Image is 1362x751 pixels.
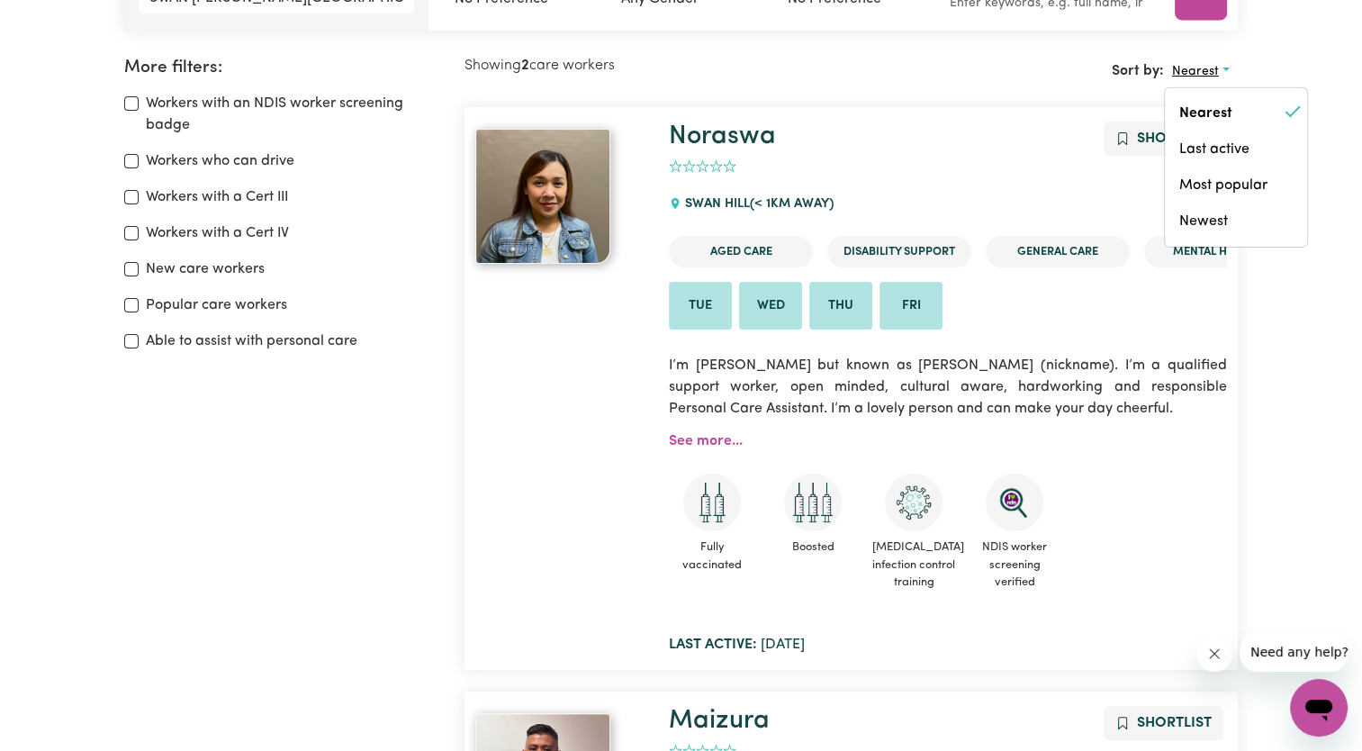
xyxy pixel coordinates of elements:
[124,58,443,78] h2: More filters:
[879,282,943,330] li: Available on Fri
[146,186,288,208] label: Workers with a Cert III
[1137,131,1212,146] span: Shortlist
[750,197,834,211] span: (< 1km away)
[1137,716,1212,730] span: Shortlist
[986,474,1043,531] img: NDIS Worker Screening Verified
[885,474,943,531] img: CS Academy: COVID-19 Infection Control Training course completed
[971,531,1058,598] span: NDIS worker screening verified
[1165,204,1307,240] a: Newest
[669,434,743,448] a: See more...
[1165,167,1307,204] a: Most popular
[770,531,856,563] span: Boosted
[475,129,647,264] a: Noraswa
[1290,679,1348,737] iframe: Button to launch messaging window
[1165,131,1307,167] a: Last active
[669,282,732,330] li: Available on Tue
[11,13,109,27] span: Need any help?
[521,59,529,73] b: 2
[146,93,443,136] label: Workers with an NDIS worker screening badge
[465,58,851,75] h2: Showing care workers
[1104,122,1223,156] button: Add to shortlist
[669,180,844,229] div: SWAN HILL
[146,294,287,316] label: Popular care workers
[146,150,294,172] label: Workers who can drive
[475,129,610,264] img: View Noraswa's profile
[1196,636,1232,672] iframe: Close message
[146,330,357,352] label: Able to assist with personal care
[809,282,872,330] li: Available on Thu
[1240,632,1348,672] iframe: Message from company
[1164,58,1238,86] button: Sort search results
[986,236,1130,267] li: General Care
[827,236,971,267] li: Disability Support
[1164,87,1308,248] div: Sort search results
[146,222,289,244] label: Workers with a Cert IV
[669,157,736,177] div: add rating by typing an integer from 0 to 5 or pressing arrow keys
[784,474,842,531] img: Care and support worker has received booster dose of COVID-19 vaccination
[870,531,957,598] span: [MEDICAL_DATA] infection control training
[1112,64,1164,78] span: Sort by:
[669,123,776,149] a: Noraswa
[669,638,805,652] span: [DATE]
[1172,65,1219,78] span: Nearest
[146,258,265,280] label: New care workers
[669,236,813,267] li: Aged Care
[669,344,1227,430] p: I’m [PERSON_NAME] but known as [PERSON_NAME] (nickname). I’m a qualified support worker, open min...
[739,282,802,330] li: Available on Wed
[669,708,770,734] a: Maizura
[1104,706,1223,740] button: Add to shortlist
[683,474,741,531] img: Care and support worker has received 2 doses of COVID-19 vaccine
[669,638,757,652] b: Last active:
[669,531,755,580] span: Fully vaccinated
[1144,236,1288,267] li: Mental Health
[1165,95,1307,131] a: Nearest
